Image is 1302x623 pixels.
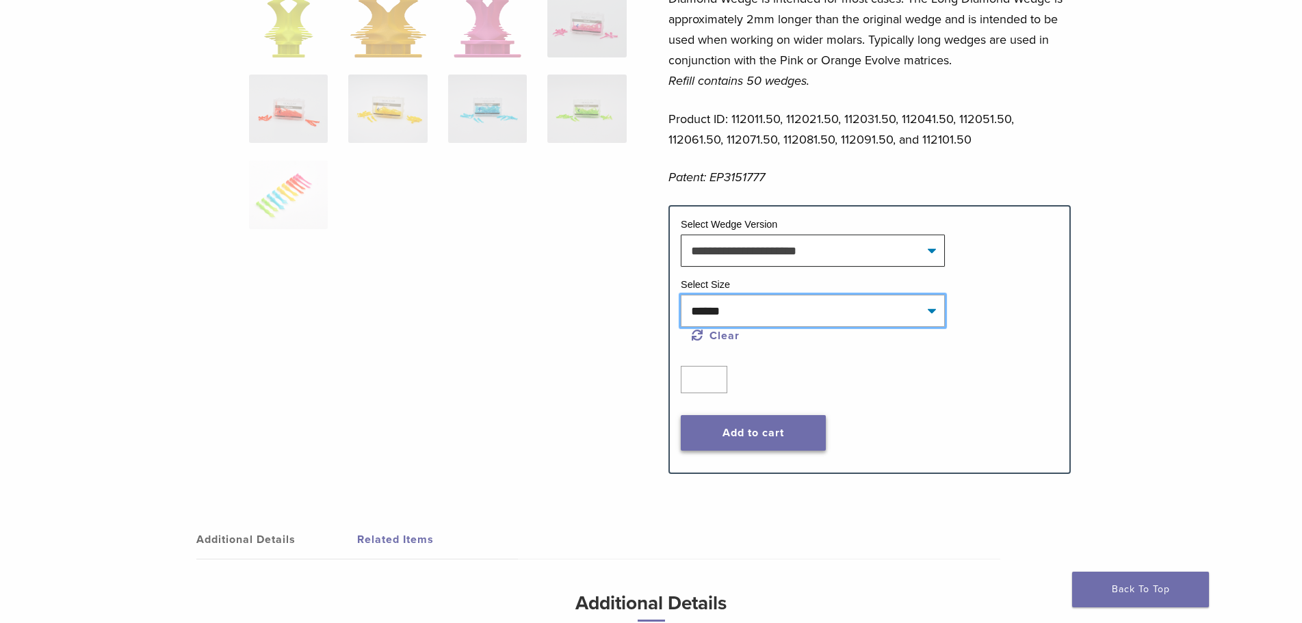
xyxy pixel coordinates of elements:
em: Patent: EP3151777 [668,170,765,185]
a: Clear [692,329,740,343]
button: Add to cart [681,415,826,451]
a: Additional Details [196,520,357,559]
img: Diamond Wedge and Long Diamond Wedge - Image 12 [547,75,626,143]
label: Select Wedge Version [681,219,777,230]
a: Back To Top [1072,572,1209,607]
em: Refill contains 50 wedges. [668,73,809,88]
label: Select Size [681,279,730,290]
img: Diamond Wedge and Long Diamond Wedge - Image 13 [249,161,328,229]
a: Related Items [357,520,518,559]
img: Diamond Wedge and Long Diamond Wedge - Image 9 [249,75,328,143]
img: Diamond Wedge and Long Diamond Wedge - Image 10 [348,75,427,143]
img: Diamond Wedge and Long Diamond Wedge - Image 11 [448,75,527,143]
p: Product ID: 112011.50, 112021.50, 112031.50, 112041.50, 112051.50, 112061.50, 112071.50, 112081.5... [668,109,1071,150]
